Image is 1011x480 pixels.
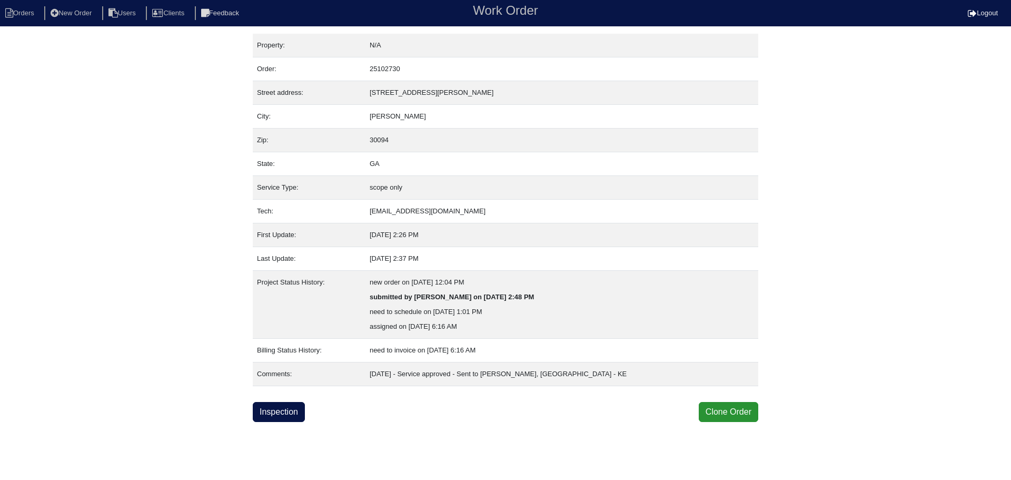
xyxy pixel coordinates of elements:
td: [DATE] 2:26 PM [365,223,758,247]
td: scope only [365,176,758,200]
td: [STREET_ADDRESS][PERSON_NAME] [365,81,758,105]
td: GA [365,152,758,176]
a: Clients [146,9,193,17]
td: Project Status History: [253,271,365,339]
div: need to schedule on [DATE] 1:01 PM [370,305,754,319]
td: First Update: [253,223,365,247]
a: Users [102,9,144,17]
div: need to invoice on [DATE] 6:16 AM [370,343,754,358]
a: Logout [968,9,998,17]
div: new order on [DATE] 12:04 PM [370,275,754,290]
td: City: [253,105,365,129]
li: Users [102,6,144,21]
td: [EMAIL_ADDRESS][DOMAIN_NAME] [365,200,758,223]
td: Order: [253,57,365,81]
a: Inspection [253,402,305,422]
li: Clients [146,6,193,21]
td: [PERSON_NAME] [365,105,758,129]
td: [DATE] - Service approved - Sent to [PERSON_NAME], [GEOGRAPHIC_DATA] - KE [365,363,758,386]
li: New Order [44,6,100,21]
a: New Order [44,9,100,17]
div: submitted by [PERSON_NAME] on [DATE] 2:48 PM [370,290,754,305]
td: 25102730 [365,57,758,81]
td: Last Update: [253,247,365,271]
td: Tech: [253,200,365,223]
td: N/A [365,34,758,57]
td: Property: [253,34,365,57]
td: State: [253,152,365,176]
td: Billing Status History: [253,339,365,363]
td: 30094 [365,129,758,152]
div: assigned on [DATE] 6:16 AM [370,319,754,334]
td: Comments: [253,363,365,386]
td: Service Type: [253,176,365,200]
td: [DATE] 2:37 PM [365,247,758,271]
td: Street address: [253,81,365,105]
li: Feedback [195,6,247,21]
button: Clone Order [699,402,758,422]
td: Zip: [253,129,365,152]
